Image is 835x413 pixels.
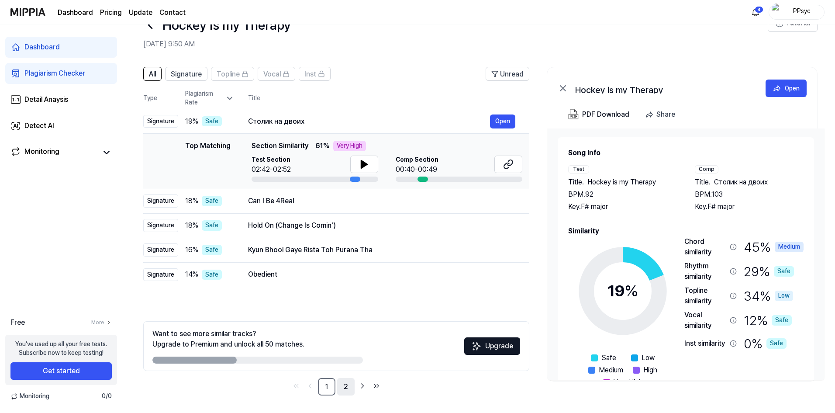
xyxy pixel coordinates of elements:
div: Detail Anaysis [24,94,68,105]
div: Open [785,83,800,93]
div: Inst similarity [684,338,726,349]
a: Song InfoTestTitle.Hockey is my TherapyBPM.92Key.F# majorCompTitle.Столик на двоихBPM.103Key.F# m... [547,128,825,380]
div: 29 % [744,261,794,282]
a: Go to next page [356,380,369,392]
div: PDF Download [582,109,629,120]
div: 34 % [744,285,793,306]
button: Upgrade [464,337,520,355]
span: Signature [171,69,202,80]
span: Title . [695,177,711,187]
a: 2 [337,378,355,396]
a: Detect AI [5,115,117,136]
span: Section Similarity [252,141,308,151]
a: Update [129,7,152,18]
span: Medium [599,365,623,375]
h2: [DATE] 9:50 AM [143,39,768,49]
span: 61 % [315,141,330,151]
span: Vocal [263,69,281,80]
div: Столик на двоих [248,116,490,127]
div: 12 % [744,310,792,331]
span: Comp Section [396,156,438,164]
img: Sparkles [471,341,482,351]
div: Top Matching [185,141,231,182]
span: High [643,365,657,375]
h2: Song Info [568,148,804,158]
img: 알림 [750,7,761,17]
div: PPsyc [785,7,819,17]
span: Topline [217,69,240,80]
div: Safe [772,315,792,326]
div: Share [656,109,675,120]
span: Test Section [252,156,291,164]
div: 45 % [744,236,804,257]
div: Hockey is my Therapy [575,83,750,94]
span: 16 % [185,245,198,255]
a: Go to previous page [304,380,316,392]
h1: Hockey is my Therapy [162,16,291,34]
button: Get started [10,362,112,380]
span: 14 % [185,269,198,280]
span: 18 % [185,220,198,231]
div: Plagiarism Checker [24,68,85,79]
div: Medium [775,242,804,252]
nav: pagination [143,378,529,396]
span: % [625,281,638,300]
a: Dashboard [58,7,93,18]
a: 1 [318,378,335,396]
div: Rhythm similarity [684,261,726,282]
span: 19 % [185,116,198,127]
a: Go to last page [370,380,383,392]
span: Unread [500,69,524,80]
button: Signature [165,67,207,81]
a: Contact [159,7,186,18]
div: Monitoring [24,146,59,159]
div: 4 [755,6,763,13]
div: Topline similarity [684,285,726,306]
a: Plagiarism Checker [5,63,117,84]
button: All [143,67,162,81]
div: Signature [143,243,178,257]
div: Safe [774,266,794,277]
span: Title . [568,177,584,187]
div: Want to see more similar tracks? Upgrade to Premium and unlock all 50 matches. [152,329,304,350]
div: Safe [202,196,222,206]
span: Free [10,317,25,328]
img: PDF Download [568,109,579,120]
th: Title [248,88,529,109]
div: You’ve used up all your free tests. Subscribe now to keep testing! [15,340,107,357]
span: Inst [304,69,316,80]
div: Safe [202,270,222,280]
a: More [91,319,112,326]
div: Chord similarity [684,236,726,257]
button: PDF Download [566,106,631,123]
button: Inst [299,67,331,81]
span: 18 % [185,196,198,206]
a: Pricing [100,7,122,18]
button: Open [766,80,807,97]
div: Dashboard [24,42,60,52]
button: 알림4 [749,5,763,19]
div: Comp [695,165,718,174]
div: 02:42-02:52 [252,164,291,175]
a: Dashboard [5,37,117,58]
button: Vocal [258,67,295,81]
div: Can I Be 4Real [248,196,515,206]
div: Safe [202,116,222,127]
a: Monitoring [10,146,98,159]
div: Safe [202,245,222,255]
a: SparklesUpgrade [464,345,520,353]
div: Key. F# major [568,201,677,212]
div: Safe [202,220,222,231]
div: 19 [607,279,638,303]
a: Go to first page [290,380,302,392]
div: Obedient [248,269,515,280]
button: Unread [486,67,529,81]
div: Key. F# major [695,201,804,212]
span: All [149,69,156,80]
span: Monitoring [10,392,49,401]
span: 0 / 0 [102,392,112,401]
div: BPM. 103 [695,189,804,200]
button: Open [490,115,515,128]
